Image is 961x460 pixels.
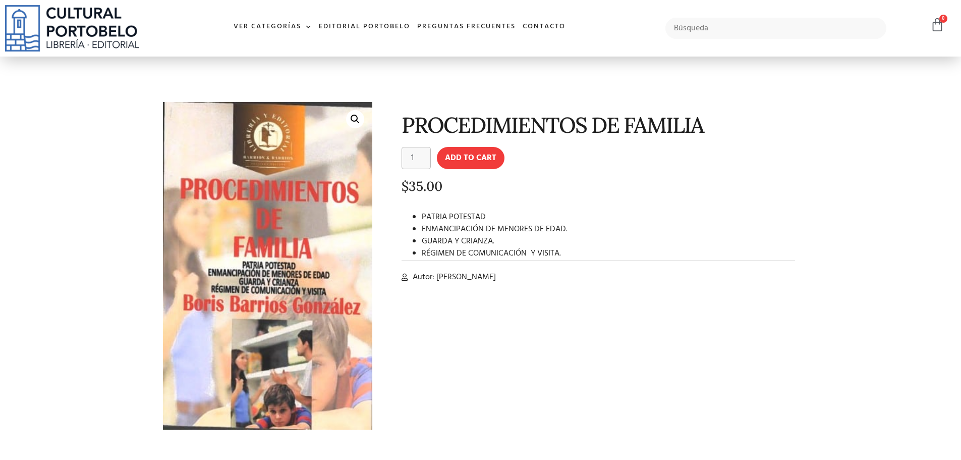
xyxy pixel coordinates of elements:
[402,147,431,169] input: Product quantity
[402,178,442,194] bdi: 35.00
[315,16,414,38] a: Editorial Portobelo
[402,113,796,137] h1: PROCEDIMIENTOS DE FAMILIA
[422,247,796,260] li: RÉGIMEN DE COMUNICACIÓN Y VISITA.
[163,102,372,430] img: Captura de pantalla 2025-08-12 145524
[519,16,569,38] a: Contacto
[422,223,796,235] li: ENMANCIPACIÓN DE MENORES DE EDAD.
[230,16,315,38] a: Ver Categorías
[930,18,944,32] a: 0
[939,15,947,23] span: 0
[422,235,796,247] li: GUARDA Y CRIANZA.
[410,271,496,283] span: Autor: [PERSON_NAME]
[414,16,519,38] a: Preguntas frecuentes
[402,178,409,194] span: $
[346,110,364,128] a: 🔍
[437,147,504,169] button: Add to cart
[422,211,796,223] li: PATRIA POTESTAD
[665,18,887,39] input: Búsqueda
